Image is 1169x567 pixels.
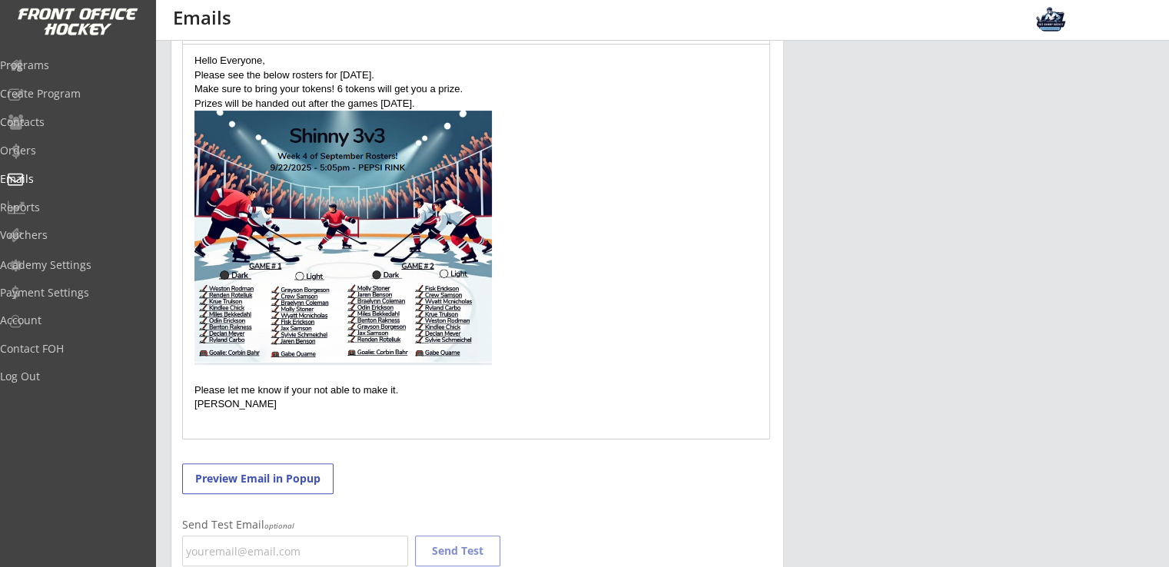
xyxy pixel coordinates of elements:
p: Prizes will be handed out after the games [DATE]. [194,97,758,111]
p: Hello Everyone, [194,54,758,68]
button: Preview Email in Popup [182,463,334,494]
p: Make sure to bring your tokens! 6 tokens will get you a prize. [194,82,758,96]
p: Please let me know if your not able to make it. [194,383,758,397]
p: [PERSON_NAME] [194,397,758,411]
em: optional [264,520,294,531]
button: Send Test [415,535,500,566]
div: Send Test Email [182,519,406,530]
img: richtext_content.png [194,111,492,365]
input: youremail@email.com [182,535,408,566]
p: Please see the below rosters for [DATE]. [194,68,758,82]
